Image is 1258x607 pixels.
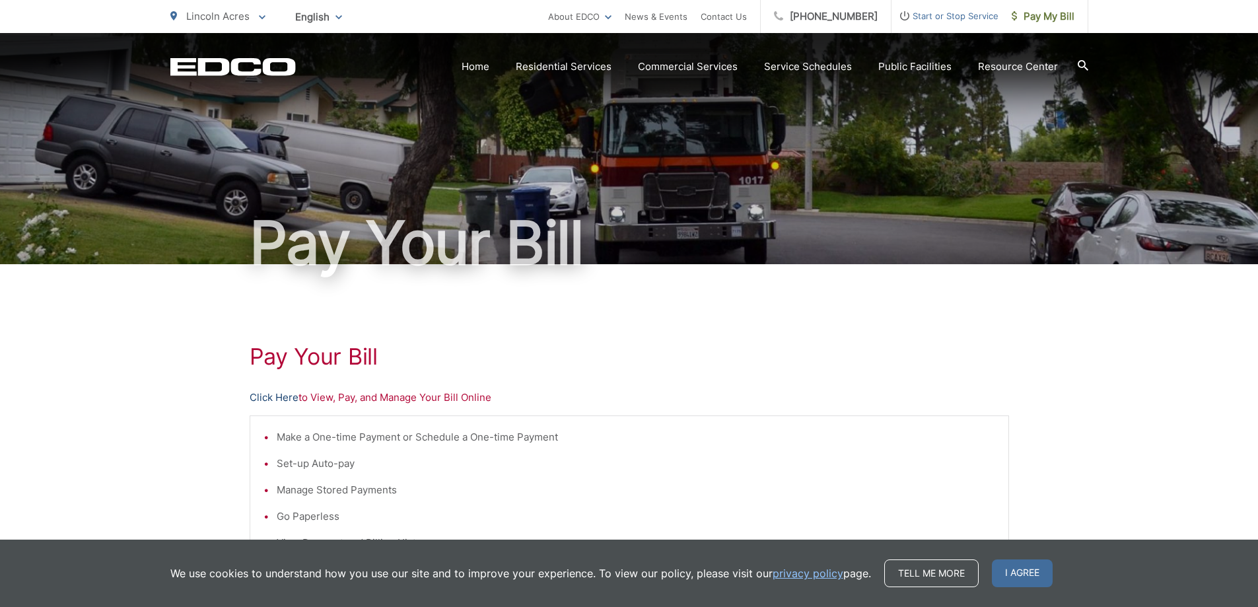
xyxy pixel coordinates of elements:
[773,565,843,581] a: privacy policy
[277,482,995,498] li: Manage Stored Payments
[992,559,1053,587] span: I agree
[516,59,612,75] a: Residential Services
[170,565,871,581] p: We use cookies to understand how you use our site and to improve your experience. To view our pol...
[764,59,852,75] a: Service Schedules
[978,59,1058,75] a: Resource Center
[462,59,489,75] a: Home
[277,429,995,445] li: Make a One-time Payment or Schedule a One-time Payment
[277,535,995,551] li: View Payment and Billing History
[878,59,952,75] a: Public Facilities
[701,9,747,24] a: Contact Us
[170,57,296,76] a: EDCD logo. Return to the homepage.
[277,456,995,472] li: Set-up Auto-pay
[548,9,612,24] a: About EDCO
[170,210,1088,276] h1: Pay Your Bill
[884,559,979,587] a: Tell me more
[250,343,1009,370] h1: Pay Your Bill
[625,9,687,24] a: News & Events
[638,59,738,75] a: Commercial Services
[186,10,250,22] span: Lincoln Acres
[285,5,352,28] span: English
[277,509,995,524] li: Go Paperless
[250,390,1009,406] p: to View, Pay, and Manage Your Bill Online
[250,390,298,406] a: Click Here
[1012,9,1074,24] span: Pay My Bill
